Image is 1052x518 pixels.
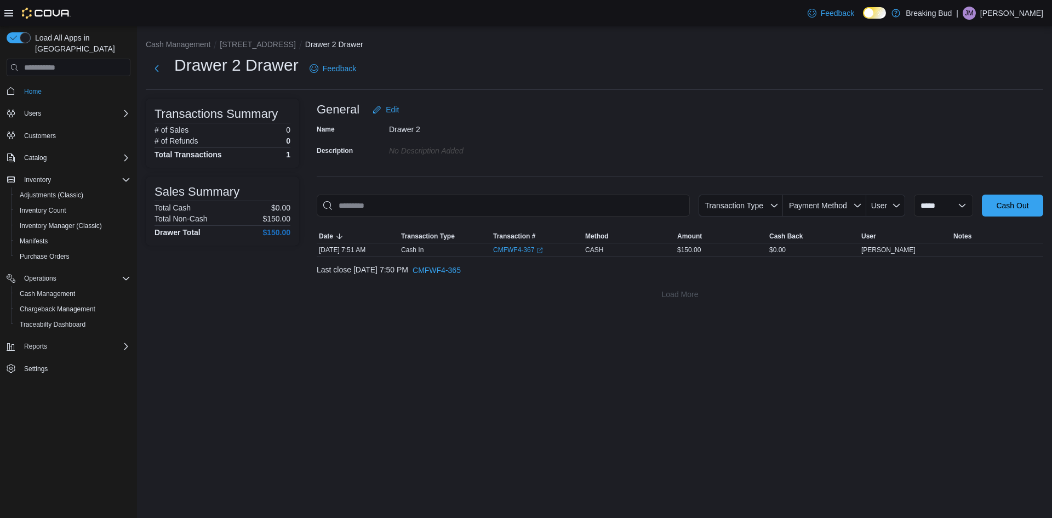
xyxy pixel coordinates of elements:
[174,54,299,76] h1: Drawer 2 Drawer
[24,274,56,283] span: Operations
[155,150,222,159] h4: Total Transactions
[20,305,95,314] span: Chargeback Management
[821,8,854,19] span: Feedback
[286,150,290,159] h4: 1
[20,151,130,164] span: Catalog
[20,320,85,329] span: Traceabilty Dashboard
[2,106,135,121] button: Users
[2,128,135,144] button: Customers
[996,200,1028,211] span: Cash Out
[861,246,916,254] span: [PERSON_NAME]
[15,318,130,331] span: Traceabilty Dashboard
[2,150,135,166] button: Catalog
[789,201,847,210] span: Payment Method
[11,249,135,264] button: Purchase Orders
[20,362,130,375] span: Settings
[769,232,803,241] span: Cash Back
[15,303,100,316] a: Chargeback Management
[24,153,47,162] span: Catalog
[389,142,536,155] div: No Description added
[262,228,290,237] h4: $150.00
[413,265,461,276] span: CMFWF4-365
[15,204,130,217] span: Inventory Count
[699,195,783,217] button: Transaction Type
[24,342,47,351] span: Reports
[15,235,52,248] a: Manifests
[368,99,403,121] button: Edit
[15,250,130,263] span: Purchase Orders
[20,173,55,186] button: Inventory
[155,136,198,145] h6: # of Refunds
[24,132,56,140] span: Customers
[767,243,859,257] div: $0.00
[11,301,135,317] button: Chargeback Management
[783,195,866,217] button: Payment Method
[2,361,135,377] button: Settings
[20,272,61,285] button: Operations
[401,246,424,254] p: Cash In
[705,201,763,210] span: Transaction Type
[20,107,45,120] button: Users
[305,40,363,49] button: Drawer 2 Drawer
[15,303,130,316] span: Chargeback Management
[20,221,102,230] span: Inventory Manager (Classic)
[24,109,41,118] span: Users
[15,235,130,248] span: Manifests
[262,214,290,223] p: $150.00
[20,191,83,200] span: Adjustments (Classic)
[20,272,130,285] span: Operations
[861,232,876,241] span: User
[491,230,583,243] button: Transaction #
[2,339,135,354] button: Reports
[20,340,52,353] button: Reports
[493,246,543,254] a: CMFWF4-367External link
[24,365,48,373] span: Settings
[323,63,356,74] span: Feedback
[220,40,295,49] button: [STREET_ADDRESS]
[982,195,1043,217] button: Cash Out
[146,39,1043,52] nav: An example of EuiBreadcrumbs
[15,219,106,232] a: Inventory Manager (Classic)
[155,185,239,198] h3: Sales Summary
[11,234,135,249] button: Manifests
[15,189,130,202] span: Adjustments (Classic)
[20,173,130,186] span: Inventory
[493,232,535,241] span: Transaction #
[20,289,75,298] span: Cash Management
[20,129,60,143] a: Customers
[401,232,455,241] span: Transaction Type
[15,204,71,217] a: Inventory Count
[317,283,1043,305] button: Load More
[155,203,191,212] h6: Total Cash
[286,126,290,134] p: 0
[963,7,976,20] div: James Maruffo
[20,206,66,215] span: Inventory Count
[2,271,135,286] button: Operations
[859,230,951,243] button: User
[20,340,130,353] span: Reports
[20,362,52,375] a: Settings
[20,85,46,98] a: Home
[15,318,90,331] a: Traceabilty Dashboard
[951,230,1043,243] button: Notes
[155,214,208,223] h6: Total Non-Cash
[15,250,74,263] a: Purchase Orders
[15,287,130,300] span: Cash Management
[20,252,70,261] span: Purchase Orders
[271,203,290,212] p: $0.00
[980,7,1043,20] p: [PERSON_NAME]
[767,230,859,243] button: Cash Back
[11,317,135,332] button: Traceabilty Dashboard
[317,243,399,257] div: [DATE] 7:51 AM
[906,7,952,20] p: Breaking Bud
[953,232,971,241] span: Notes
[583,230,675,243] button: Method
[677,232,702,241] span: Amount
[408,259,465,281] button: CMFWF4-365
[11,187,135,203] button: Adjustments (Classic)
[11,218,135,234] button: Inventory Manager (Classic)
[386,104,399,115] span: Edit
[11,286,135,301] button: Cash Management
[146,58,168,79] button: Next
